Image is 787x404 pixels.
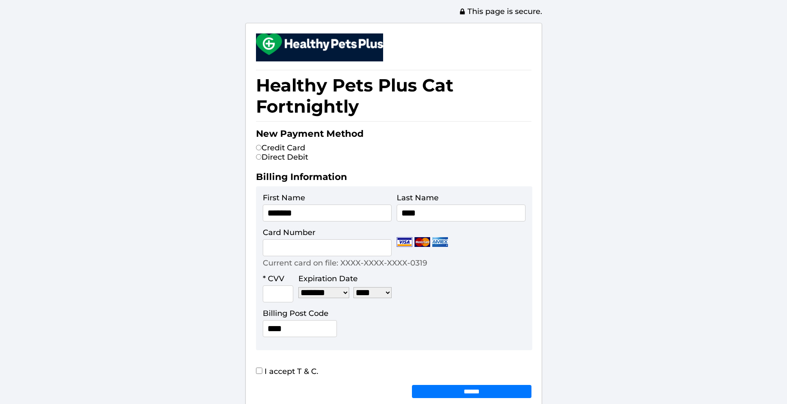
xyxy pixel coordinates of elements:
[263,193,305,202] label: First Name
[256,70,531,122] h1: Healthy Pets Plus Cat Fortnightly
[256,367,318,376] label: I accept T & C.
[459,7,542,16] span: This page is secure.
[263,228,315,237] label: Card Number
[432,237,448,247] img: Amex
[256,128,531,143] h2: New Payment Method
[256,152,308,162] label: Direct Debit
[256,171,531,186] h2: Billing Information
[263,274,284,283] label: * CVV
[414,237,430,247] img: Mastercard
[256,154,261,160] input: Direct Debit
[256,145,261,150] input: Credit Card
[263,309,328,318] label: Billing Post Code
[256,368,262,374] input: I accept T & C.
[397,193,439,202] label: Last Name
[298,274,358,283] label: Expiration Date
[397,237,412,247] img: Visa
[256,33,383,55] img: small.png
[256,143,305,152] label: Credit Card
[263,258,427,268] p: Current card on file: XXXX-XXXX-XXXX-0319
